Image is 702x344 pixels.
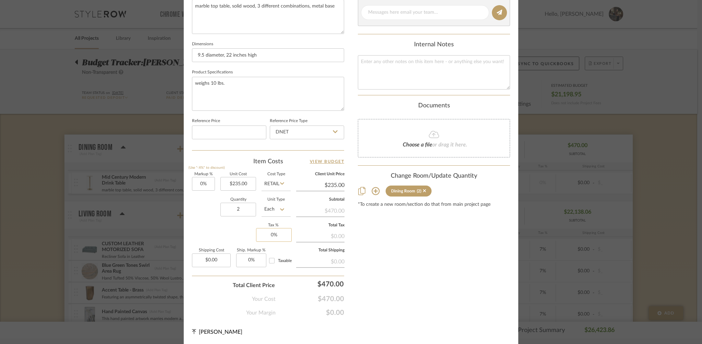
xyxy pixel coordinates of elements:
input: Enter the dimensions of this item [192,48,344,62]
label: Tax % [256,224,291,227]
div: *To create a new room/section do that from main project page [358,202,510,207]
span: [PERSON_NAME] [199,329,242,335]
label: Dimensions [192,43,213,46]
label: Reference Price [192,119,220,123]
div: Change Room/Update Quantity [358,173,510,180]
label: Total Tax [296,224,344,227]
label: Unit Cost [220,173,256,176]
label: Quantity [220,198,256,201]
div: $0.00 [296,255,344,267]
label: Shipping Cost [192,249,231,252]
label: Product Specifications [192,71,233,74]
label: Subtotal [296,198,344,201]
div: Dining Room [391,189,415,193]
span: Taxable [278,259,292,263]
div: Internal Notes [358,41,510,49]
span: $0.00 [276,309,344,317]
label: Markup % [192,173,215,176]
label: Cost Type [262,173,291,176]
span: Total Client Price [233,281,275,289]
span: or drag it here. [432,142,467,147]
div: $470.00 [296,204,344,216]
label: Total Shipping [296,249,344,252]
div: (2) [417,189,421,193]
label: Ship. Markup % [236,249,266,252]
span: Your Cost [252,295,276,303]
div: $470.00 [278,277,347,291]
span: Choose a file [403,142,432,147]
div: Item Costs [192,157,344,166]
label: Unit Type [262,198,291,201]
span: $470.00 [276,295,344,303]
label: Reference Price Type [270,119,307,123]
div: Documents [358,102,510,110]
div: $0.00 [296,229,344,242]
a: View Budget [310,157,344,166]
span: Your Margin [246,309,276,317]
label: Client Unit Price [296,173,344,176]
